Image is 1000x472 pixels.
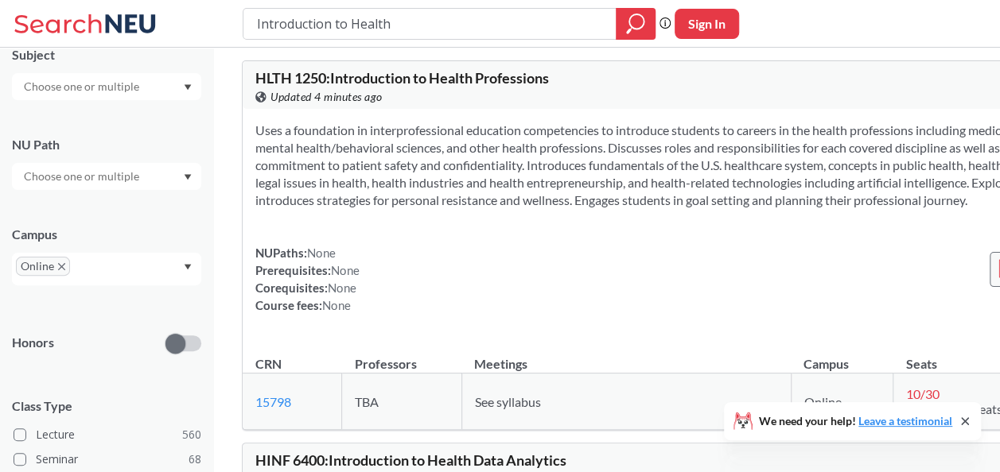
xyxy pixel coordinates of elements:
[12,46,201,64] div: Subject
[322,298,351,312] span: None
[184,174,192,180] svg: Dropdown arrow
[475,394,541,409] span: See syllabus
[616,8,656,40] div: magnifying glass
[12,253,201,285] div: OnlineX to remove pillDropdown arrow
[12,163,201,190] div: Dropdown arrow
[14,449,201,470] label: Seminar
[255,69,549,87] span: HLTH 1250 : Introduction to Health Professions
[255,394,291,409] a: 15798
[341,373,461,430] td: TBA
[16,257,70,276] span: OnlineX to remove pill
[906,386,940,401] span: 10 / 30
[16,77,150,96] input: Choose one or multiple
[626,13,645,35] svg: magnifying glass
[255,244,360,314] div: NUPaths: Prerequisites: Corequisites: Course fees:
[328,280,356,295] span: None
[189,451,201,468] span: 68
[331,263,360,277] span: None
[255,355,282,373] div: CRN
[270,88,383,106] span: Updated 4 minutes ago
[58,263,65,270] svg: X to remove pill
[461,339,791,373] th: Meetings
[675,9,739,39] button: Sign In
[184,84,192,91] svg: Dropdown arrow
[307,246,336,260] span: None
[12,334,54,352] p: Honors
[12,136,201,153] div: NU Path
[16,167,150,186] input: Choose one or multiple
[14,424,201,445] label: Lecture
[255,10,605,37] input: Class, professor, course number, "phrase"
[12,73,201,100] div: Dropdown arrow
[182,426,201,443] span: 560
[255,451,566,469] span: HINF 6400 : Introduction to Health Data Analytics
[858,414,952,428] a: Leave a testimonial
[12,226,201,243] div: Campus
[341,339,461,373] th: Professors
[791,339,893,373] th: Campus
[791,373,893,430] td: Online
[759,416,952,427] span: We need your help!
[12,397,201,415] span: Class Type
[184,264,192,270] svg: Dropdown arrow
